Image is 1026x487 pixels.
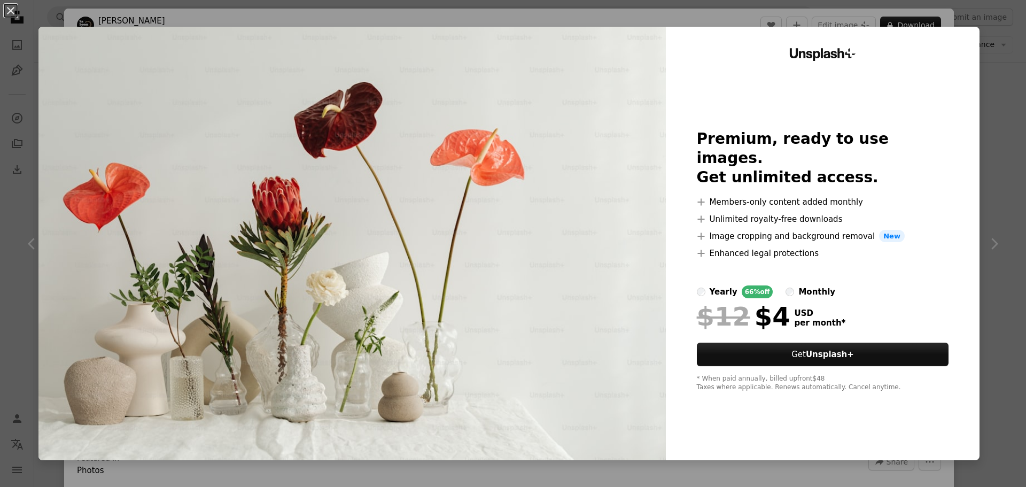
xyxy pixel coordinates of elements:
li: Unlimited royalty-free downloads [697,213,949,226]
div: 66% off [742,285,773,298]
input: monthly [786,288,794,296]
strong: Unsplash+ [806,350,854,359]
li: Enhanced legal protections [697,247,949,260]
div: * When paid annually, billed upfront $48 Taxes where applicable. Renews automatically. Cancel any... [697,375,949,392]
div: $4 [697,303,790,330]
li: Image cropping and background removal [697,230,949,243]
span: per month * [795,318,846,328]
div: monthly [798,285,835,298]
span: $12 [697,303,750,330]
li: Members-only content added monthly [697,196,949,208]
h2: Premium, ready to use images. Get unlimited access. [697,129,949,187]
button: GetUnsplash+ [697,343,949,366]
span: USD [795,308,846,318]
span: New [879,230,905,243]
input: yearly66%off [697,288,705,296]
div: yearly [710,285,737,298]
